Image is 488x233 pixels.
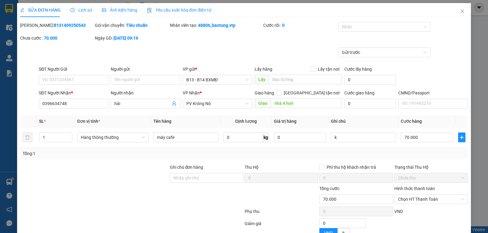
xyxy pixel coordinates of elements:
[344,90,375,95] label: Cước giao hàng
[23,132,32,142] button: delete
[460,9,465,14] span: close
[235,119,257,124] span: Định lượng
[20,8,24,12] span: edit
[111,90,180,96] div: Người nhận
[183,90,200,95] span: VP Nhận
[39,119,44,124] span: SL
[153,119,171,124] span: Tên hàng
[39,90,108,96] div: SĐT Người Nhận
[319,186,339,191] span: Tổng cước
[77,119,100,124] span: Đơn vị tính
[21,37,71,41] strong: BIÊN NHẬN GỬI HÀNG HOÁ
[398,195,464,204] span: Chọn HT Thanh Toán
[186,75,249,84] span: B13 - B14 BXMĐ
[70,8,92,12] span: Lịch sử
[6,42,13,51] span: Nơi gửi:
[263,22,337,29] div: Cước rồi :
[170,173,243,183] input: Ghi chú đơn hàng
[269,75,342,84] input: Dọc đường
[324,164,379,171] span: Phí thu hộ khách nhận trả
[401,119,422,124] span: Cước hàng
[255,75,269,84] span: Lấy
[6,14,14,29] img: logo
[398,90,468,96] div: CMND/Passport
[113,36,138,41] b: [DATE] 09:19
[16,10,49,33] strong: CÔNG TY TNHH [GEOGRAPHIC_DATA] 214 QL13 - P.26 - Q.BÌNH THẠNH - TP HCM 1900888606
[20,8,61,12] span: SỬA ĐƠN HÀNG
[342,48,427,57] span: Gửi trước
[54,23,86,28] b: B131409250543
[274,119,296,124] span: Giá trị hàng
[244,208,319,219] div: Phụ thu
[454,3,471,20] button: Close
[394,209,403,214] span: VND
[344,67,372,72] label: Cước lấy hàng
[44,36,57,41] b: 70.000
[20,22,94,29] div: [PERSON_NAME]:
[39,66,108,72] div: SĐT Người Gửi
[255,67,272,72] span: Lấy hàng
[255,98,271,108] span: Giao
[147,8,211,12] span: Yêu cầu xuất hóa đơn điện tử
[153,132,218,142] input: VD: Bàn, Ghế
[170,165,203,170] label: Ghi chú đơn hàng
[58,27,86,32] span: 09:19:56 [DATE]
[54,23,86,27] span: B131409250543
[47,42,56,51] span: Nơi nhận:
[328,115,398,127] th: Ghi chú
[20,35,94,41] div: Chưa cước :
[70,8,75,12] span: clock-circle
[344,99,396,108] input: Cước giao hàng
[458,132,465,142] button: plus
[394,164,468,171] div: Trạng thái Thu Hộ
[344,75,396,85] input: Cước lấy hàng
[147,8,152,13] img: icon
[331,132,396,142] input: Ghi Chú
[95,22,168,29] div: Gói vận chuyển:
[186,99,249,108] span: PV Krông Nô
[126,23,148,28] b: Tiêu chuẩn
[61,43,79,46] span: PV Krông Nô
[170,22,262,29] div: Nhân viên tạo:
[183,66,252,72] div: VP gửi
[458,135,465,140] span: plus
[245,165,259,170] span: Thu Hộ
[398,173,464,182] span: Chưa thu
[255,90,274,95] span: Giao hàng
[95,35,168,41] div: Ngày GD:
[102,8,106,12] span: picture
[81,133,145,142] span: Hàng thông thường
[282,23,285,28] b: 0
[263,132,269,142] span: kg
[172,101,177,106] span: user-add
[315,66,342,72] span: Lấy tận nơi
[281,90,342,96] span: [GEOGRAPHIC_DATA] tận nơi
[271,98,342,108] input: Dọc đường
[394,186,435,191] label: Hình thức thanh toán
[198,23,235,28] b: 48806_baotung.vtp
[23,150,189,157] div: Tổng: 1
[102,8,137,12] span: Ảnh kiện hàng
[111,66,180,72] div: Người gửi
